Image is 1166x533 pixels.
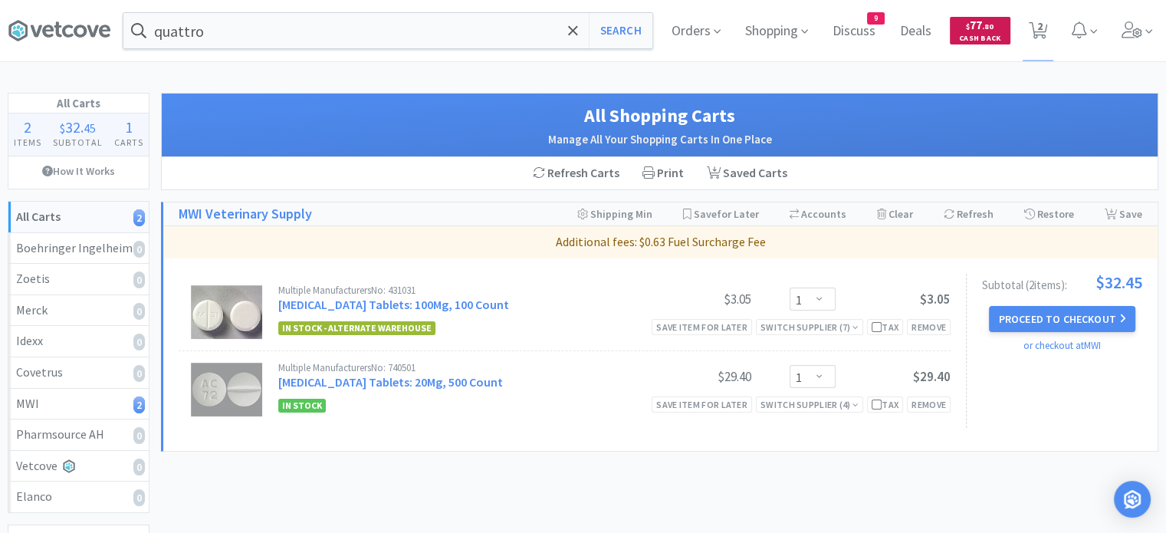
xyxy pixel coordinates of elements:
i: 0 [133,241,145,258]
i: 2 [133,396,145,413]
div: Pharmsource AH [16,425,141,445]
i: 0 [133,489,145,506]
div: Open Intercom Messenger [1114,481,1151,518]
a: [MEDICAL_DATA] Tablets: 20Mg, 500 Count [278,374,503,390]
div: Accounts [790,202,846,225]
a: Boehringer Ingelheim0 [8,233,149,265]
a: Saved Carts [695,157,799,189]
button: Proceed to Checkout [989,306,1135,332]
div: Vetcove [16,456,141,476]
span: $3.05 [920,291,951,308]
a: Idexx0 [8,326,149,357]
h4: Items [8,135,48,150]
span: $ [966,21,970,31]
span: 9 [868,13,884,24]
div: Save item for later [652,396,752,413]
span: 77 [966,18,994,32]
div: Zoetis [16,269,141,289]
div: . [48,120,109,135]
h4: Carts [108,135,149,150]
div: Save item for later [652,319,752,335]
div: Boehringer Ingelheim [16,239,141,258]
div: Multiple Manufacturers No: 740501 [278,363,636,373]
a: 2 [1023,26,1054,40]
i: 2 [133,209,145,226]
div: Elanco [16,487,141,507]
input: Search by item, sku, manufacturer, ingredient, size... [123,13,652,48]
i: 0 [133,303,145,320]
span: Cash Back [959,35,1001,44]
span: In Stock [278,399,326,413]
div: Refresh [944,202,994,225]
a: MWI2 [8,389,149,420]
a: Deals [894,25,938,38]
div: Clear [877,202,913,225]
div: Shipping Min [577,202,652,225]
div: Switch Supplier ( 4 ) [760,397,859,412]
span: 32 [65,117,80,137]
div: Remove [907,319,951,335]
i: 0 [133,459,145,475]
div: Remove [907,396,951,413]
a: All Carts2 [8,202,149,233]
span: 1 [125,117,133,137]
div: Tax [872,397,898,412]
img: aff5d8ee298c405185da0556adb8ec75_466770.png [191,285,262,339]
a: [MEDICAL_DATA] Tablets: 100Mg, 100 Count [278,297,509,312]
a: or checkout at MWI [1023,339,1101,352]
h1: All Shopping Carts [177,101,1142,130]
a: Covetrus0 [8,357,149,389]
div: Restore [1024,202,1074,225]
a: Elanco0 [8,482,149,512]
span: $ [60,120,65,136]
a: Discuss9 [826,25,882,38]
button: Search [589,13,652,48]
a: Vetcove0 [8,451,149,482]
div: Merck [16,301,141,321]
img: 0e367d011d9241939a9590a7cbb57788_705502.png [191,363,262,416]
div: $3.05 [636,290,751,308]
i: 0 [133,365,145,382]
div: Idexx [16,331,141,351]
a: MWI Veterinary Supply [179,203,312,225]
h2: Manage All Your Shopping Carts In One Place [177,130,1142,149]
i: 0 [133,334,145,350]
a: Merck0 [8,295,149,327]
h4: Subtotal [48,135,109,150]
div: Multiple Manufacturers No: 431031 [278,285,636,295]
div: MWI [16,394,141,414]
span: $29.40 [913,368,951,385]
h1: All Carts [8,94,149,114]
span: Save for Later [694,207,759,221]
div: Print [631,157,695,189]
div: $29.40 [636,367,751,386]
div: Save [1105,202,1142,225]
a: $77.80Cash Back [950,10,1010,51]
a: How It Works [8,156,149,186]
div: Switch Supplier ( 7 ) [760,320,859,334]
div: Tax [872,320,898,334]
span: $32.45 [1095,274,1142,291]
span: . 80 [982,21,994,31]
i: 0 [133,427,145,444]
i: 0 [133,271,145,288]
span: 45 [84,120,96,136]
span: 2 [24,117,31,137]
div: Subtotal ( 2 item s ): [982,274,1142,291]
a: Zoetis0 [8,264,149,295]
div: Covetrus [16,363,141,383]
span: In Stock - Alternate Warehouse [278,321,435,335]
p: Additional fees: $0.63 Fuel Surcharge Fee [169,232,1151,252]
a: Pharmsource AH0 [8,419,149,451]
strong: All Carts [16,209,61,224]
div: Refresh Carts [521,157,631,189]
